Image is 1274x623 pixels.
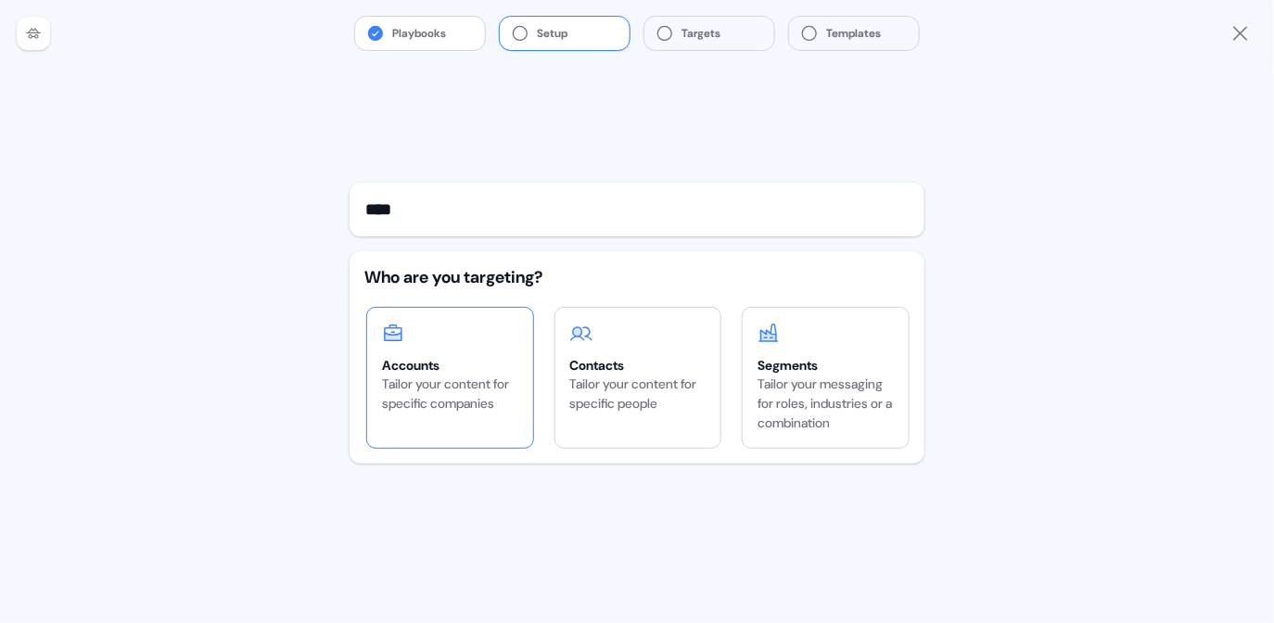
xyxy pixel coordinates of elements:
[758,356,894,375] div: Segments
[789,17,919,50] button: Templates
[644,17,774,50] button: Targets
[355,17,485,50] button: Playbooks
[364,266,910,288] div: Who are you targeting?
[500,17,630,50] button: Setup
[570,375,707,413] div: Tailor your content for specific people
[570,356,707,375] div: Contacts
[382,375,518,413] div: Tailor your content for specific companies
[1229,22,1252,44] a: Close
[382,356,518,375] div: Accounts
[758,375,894,433] div: Tailor your messaging for roles, industries or a combination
